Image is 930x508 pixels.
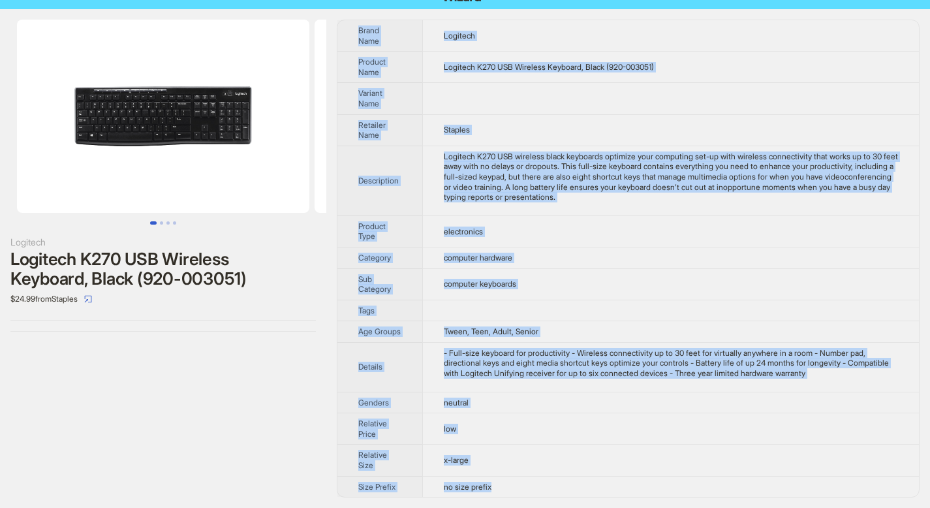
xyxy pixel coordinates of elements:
span: Product Type [358,221,386,242]
span: Tags [358,306,375,315]
span: x-large [444,455,469,465]
span: Retailer Name [358,120,386,140]
span: select [84,295,92,303]
div: $24.99 from Staples [10,289,316,310]
button: Go to slide 2 [160,221,163,225]
span: low [444,424,456,434]
span: electronics [444,227,483,236]
span: neutral [444,398,469,407]
span: Details [358,362,382,372]
span: Genders [358,398,389,407]
div: - Full-size keyboard for productivity - Wireless connectivity up to 30 feet for virtually anywher... [444,348,899,379]
div: Logitech K270 USB Wireless Keyboard, Black (920-003051) [10,249,316,289]
span: Sub Category [358,274,391,294]
div: Logitech K270 USB wireless black keyboards optimize your computing set-up with wireless connectiv... [444,151,899,202]
button: Go to slide 3 [166,221,170,225]
span: Logitech K270 USB Wireless Keyboard, Black (920-003051) [444,62,654,72]
button: Go to slide 1 [150,221,157,225]
span: no size prefix [444,482,491,492]
span: Logitech [444,31,475,40]
span: Tween, Teen, Adult, Senior [444,326,538,336]
span: Age Groups [358,326,401,336]
span: Relative Size [358,450,387,470]
span: computer keyboards [444,279,516,289]
span: Description [358,176,399,185]
div: Logitech [10,235,316,249]
span: Variant Name [358,88,382,108]
button: Go to slide 4 [173,221,176,225]
span: Size Prefix [358,482,395,492]
span: Category [358,253,391,262]
span: computer hardware [444,253,512,262]
img: Logitech K270 USB Wireless Keyboard, Black (920-003051) image 2 [315,20,607,213]
span: Relative Price [358,419,387,439]
span: Brand Name [358,25,379,46]
span: Product Name [358,57,386,77]
img: Logitech K270 USB Wireless Keyboard, Black (920-003051) image 1 [17,20,309,213]
span: Staples [444,125,470,135]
